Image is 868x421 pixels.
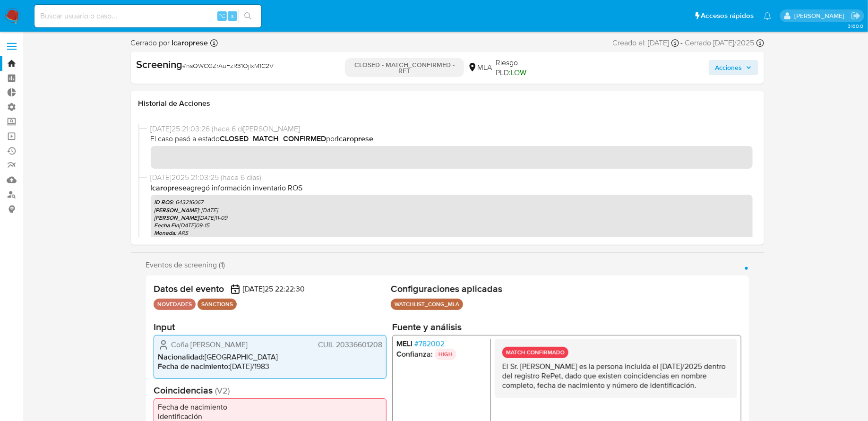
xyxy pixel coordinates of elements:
span: Cerrado por [131,38,208,48]
a: Notificaciones [764,12,772,20]
span: - [681,38,683,48]
div: Cerrado [DATE]/2025 [685,38,764,48]
p: fabricio.bottalo@mercadolibre.com [794,11,848,20]
button: search-icon [238,9,258,23]
b: Screening [137,57,183,72]
div: Creado el: [DATE] [613,38,679,48]
a: Salir [851,11,861,21]
span: # nsQWCGZrAuFzR31OjlxM1C2V [183,61,274,70]
button: Acciones [709,60,758,75]
input: Buscar usuario o caso... [34,10,261,22]
span: s [231,11,234,20]
div: MLA [468,62,492,73]
span: ⌥ [218,11,225,20]
span: Riesgo PLD: [496,58,550,78]
b: lcaroprese [170,37,208,48]
p: CLOSED - MATCH_CONFIRMED - RFT [345,58,464,77]
span: Acciones [715,60,742,75]
span: Accesos rápidos [701,11,754,21]
span: LOW [511,67,526,78]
